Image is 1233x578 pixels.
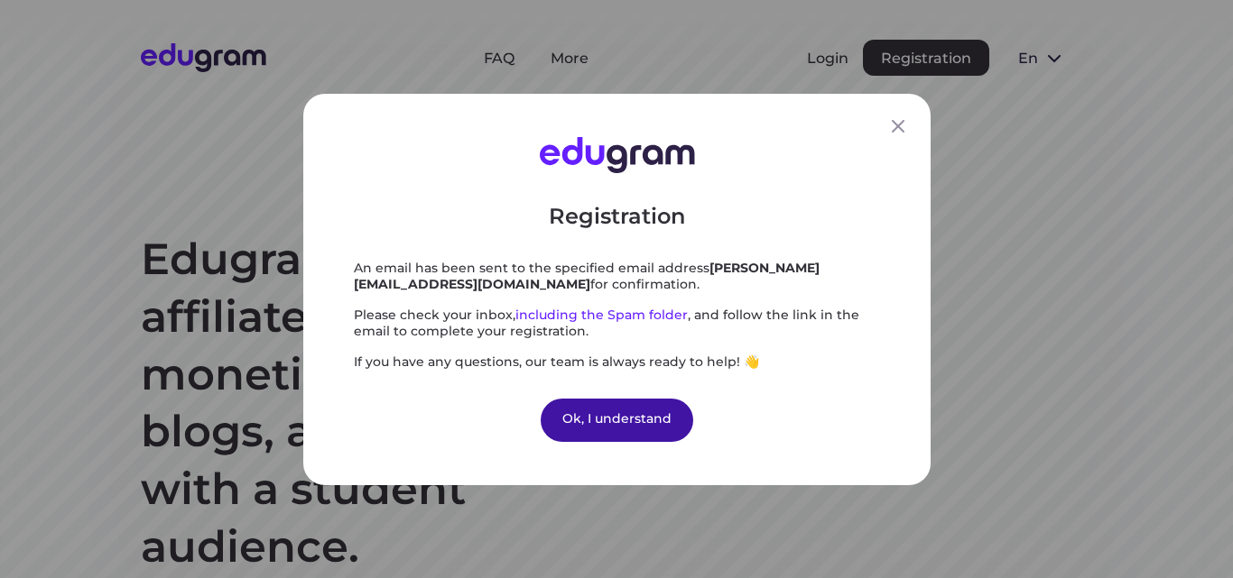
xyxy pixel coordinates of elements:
[354,259,880,291] div: An email has been sent to the specified email address for confirmation.
[539,137,694,173] img: Edugram Logo
[354,353,880,369] div: If you have any questions, our team is always ready to help! 👋
[354,306,880,338] div: Please check your inbox, , and follow the link in the email to complete your registration.
[515,306,688,322] span: including the Spam folder
[541,398,693,441] div: Ok, I understand
[354,259,820,291] strong: [PERSON_NAME][EMAIL_ADDRESS][DOMAIN_NAME]
[354,201,880,230] div: Registration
